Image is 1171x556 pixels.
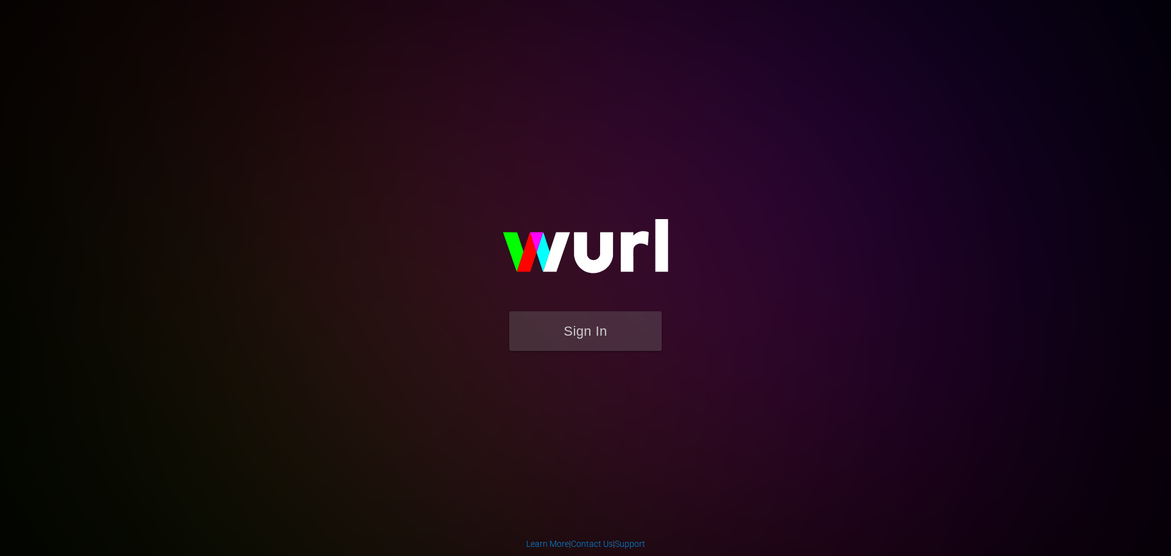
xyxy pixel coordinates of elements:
a: Contact Us [571,539,613,549]
button: Sign In [509,311,662,351]
a: Learn More [526,539,569,549]
div: | | [526,538,645,550]
a: Support [615,539,645,549]
img: wurl-logo-on-black-223613ac3d8ba8fe6dc639794a292ebdb59501304c7dfd60c99c58986ef67473.svg [464,193,707,311]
